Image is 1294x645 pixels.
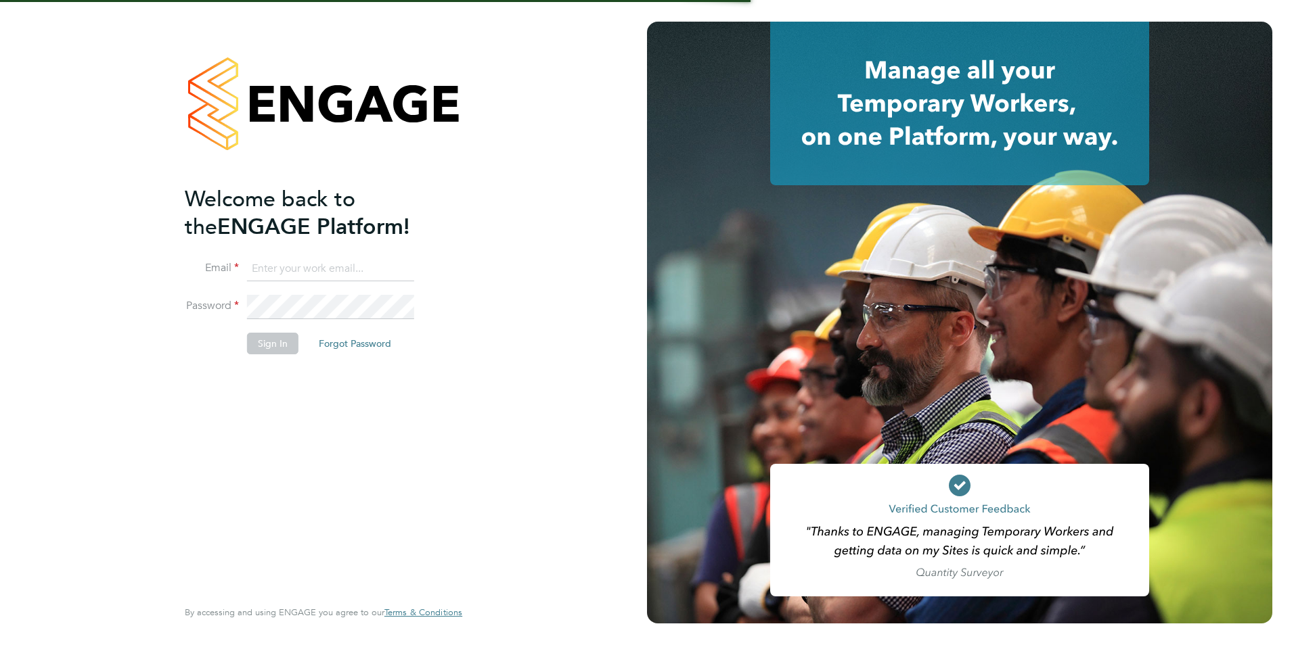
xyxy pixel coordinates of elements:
span: Terms & Conditions [384,606,462,618]
button: Forgot Password [308,333,402,354]
label: Email [185,261,239,275]
h2: ENGAGE Platform! [185,185,449,241]
button: Sign In [247,333,298,354]
label: Password [185,299,239,313]
span: Welcome back to the [185,186,355,240]
span: By accessing and using ENGAGE you agree to our [185,606,462,618]
a: Terms & Conditions [384,607,462,618]
input: Enter your work email... [247,257,414,281]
